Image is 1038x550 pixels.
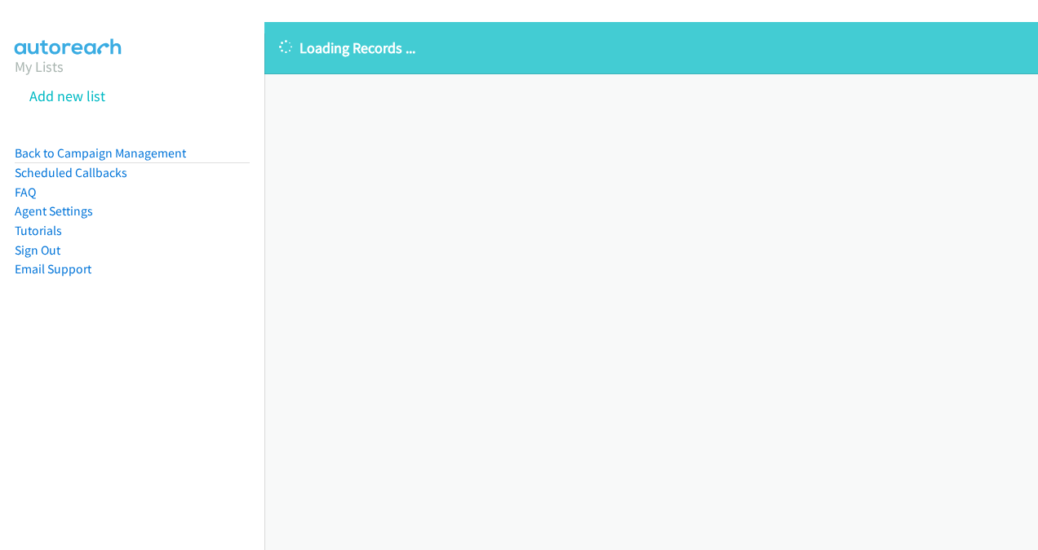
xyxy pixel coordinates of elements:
p: Loading Records ... [279,37,1023,59]
a: Scheduled Callbacks [15,165,127,180]
a: Agent Settings [15,203,93,219]
a: Sign Out [15,242,60,258]
a: FAQ [15,184,36,200]
a: Add new list [29,86,105,105]
a: My Lists [15,57,64,76]
a: Back to Campaign Management [15,145,186,161]
a: Email Support [15,261,91,277]
a: Tutorials [15,223,62,238]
